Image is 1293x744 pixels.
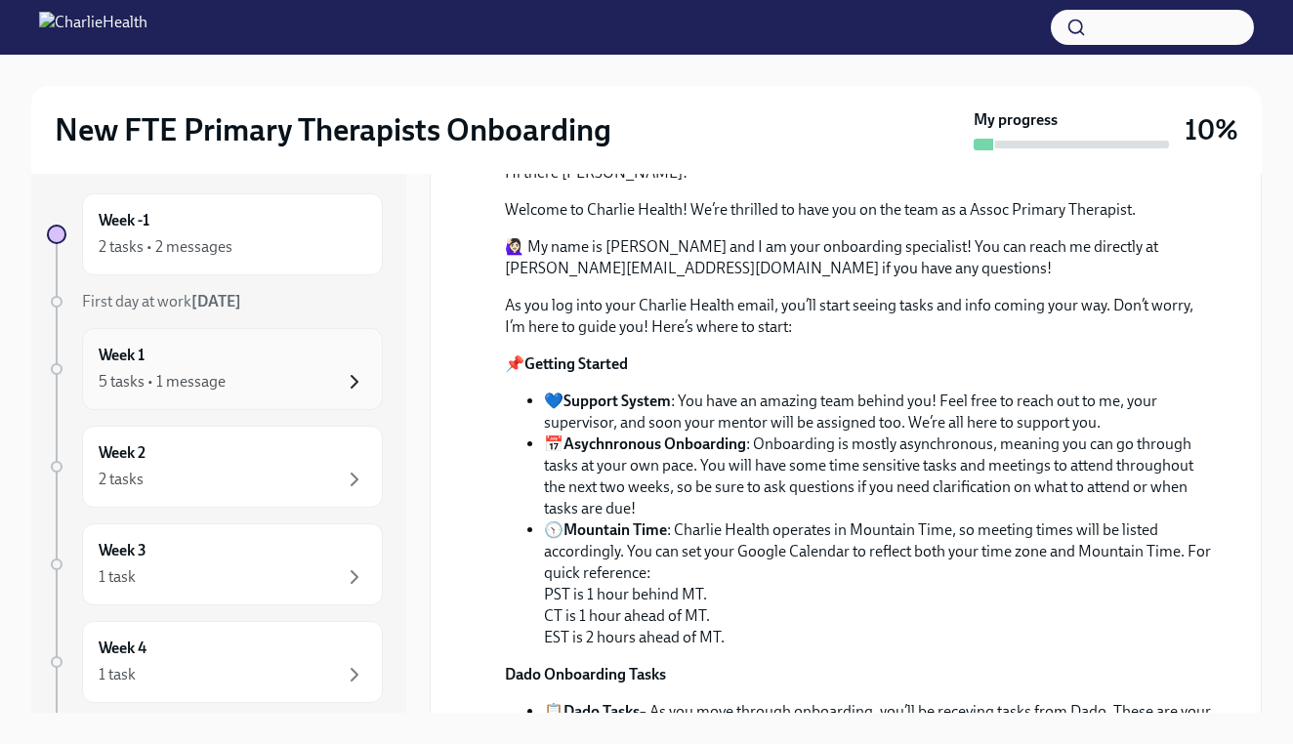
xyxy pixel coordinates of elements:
[544,391,1214,434] li: 💙 : You have an amazing team behind you! Feel free to reach out to me, your supervisor, and soon ...
[505,236,1214,279] p: 🙋🏻‍♀️ My name is [PERSON_NAME] and I am your onboarding specialist! You can reach me directly at ...
[974,109,1058,131] strong: My progress
[563,702,640,721] strong: Dado Tasks
[99,210,149,231] h6: Week -1
[47,523,383,605] a: Week 31 task
[55,110,611,149] h2: New FTE Primary Therapists Onboarding
[99,638,146,659] h6: Week 4
[47,193,383,275] a: Week -12 tasks • 2 messages
[99,442,146,464] h6: Week 2
[47,621,383,703] a: Week 41 task
[544,519,1214,648] li: 🕥 : Charlie Health operates in Mountain Time, so meeting times will be listed accordingly. You ca...
[563,392,671,410] strong: Support System
[99,540,146,561] h6: Week 3
[99,566,136,588] div: 1 task
[99,371,226,393] div: 5 tasks • 1 message
[505,665,666,683] strong: Dado Onboarding Tasks
[99,664,136,685] div: 1 task
[99,469,144,490] div: 2 tasks
[47,426,383,508] a: Week 22 tasks
[544,434,1214,519] li: 📅 : Onboarding is mostly asynchronous, meaning you can go through tasks at your own pace. You wil...
[563,434,746,453] strong: Asychnronous Onboarding
[505,295,1214,338] p: As you log into your Charlie Health email, you’ll start seeing tasks and info coming your way. Do...
[191,292,241,310] strong: [DATE]
[1185,112,1238,147] h3: 10%
[82,292,241,310] span: First day at work
[524,354,628,373] strong: Getting Started
[39,12,147,43] img: CharlieHealth
[99,345,145,366] h6: Week 1
[505,353,1214,375] p: 📌
[47,328,383,410] a: Week 15 tasks • 1 message
[99,236,232,258] div: 2 tasks • 2 messages
[505,199,1214,221] p: Welcome to Charlie Health! We’re thrilled to have you on the team as a Assoc Primary Therapist.
[563,520,667,539] strong: Mountain Time
[47,291,383,312] a: First day at work[DATE]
